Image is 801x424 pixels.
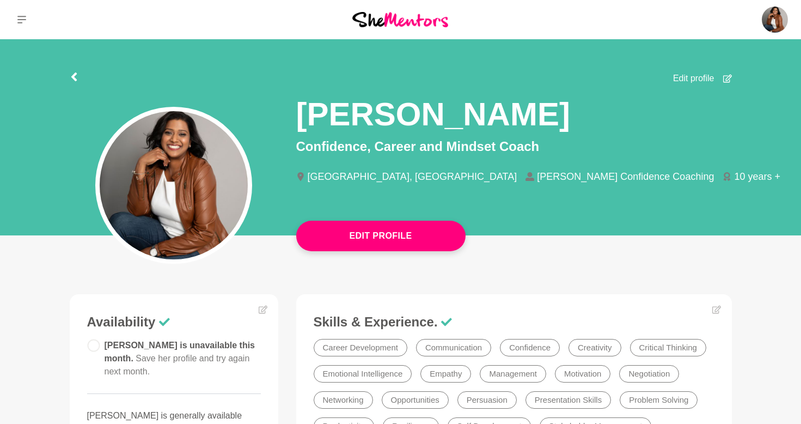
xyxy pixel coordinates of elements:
[296,221,466,251] button: Edit Profile
[525,172,723,181] li: [PERSON_NAME] Confidence Coaching
[762,7,788,33] img: Orine Silveira-McCuskey
[296,137,732,156] p: Confidence, Career and Mindset Coach
[105,354,250,376] span: Save her profile and try again next month.
[314,314,714,330] h3: Skills & Experience.
[723,172,789,181] li: 10 years +
[296,94,570,135] h1: [PERSON_NAME]
[87,314,261,330] h3: Availability
[673,72,714,85] span: Edit profile
[352,12,448,27] img: She Mentors Logo
[296,172,526,181] li: [GEOGRAPHIC_DATA], [GEOGRAPHIC_DATA]
[105,341,255,376] span: [PERSON_NAME] is unavailable this month.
